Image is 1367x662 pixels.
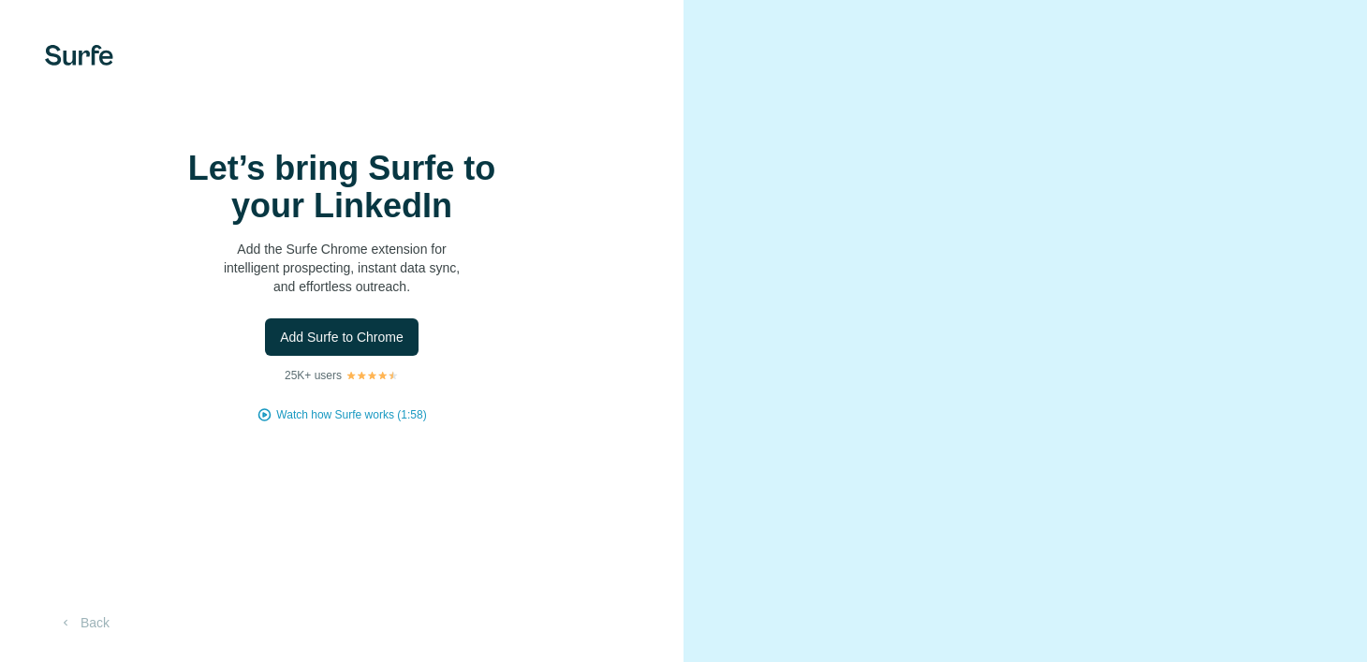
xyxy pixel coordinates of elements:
h1: Let’s bring Surfe to your LinkedIn [154,150,529,225]
p: Add the Surfe Chrome extension for intelligent prospecting, instant data sync, and effortless out... [154,240,529,296]
button: Add Surfe to Chrome [265,318,419,356]
button: Back [45,606,123,640]
p: 25K+ users [285,367,342,384]
button: Watch how Surfe works (1:58) [276,406,426,423]
img: Surfe's logo [45,45,113,66]
img: Rating Stars [345,370,399,381]
span: Add Surfe to Chrome [280,328,404,346]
